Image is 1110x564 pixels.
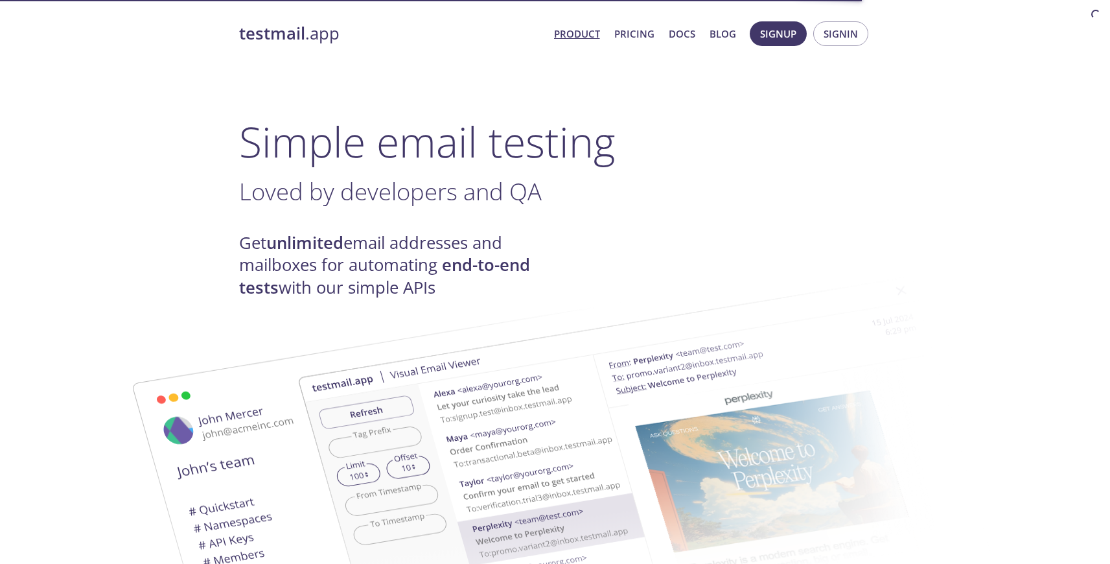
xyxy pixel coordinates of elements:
[760,25,796,42] span: Signup
[239,232,555,299] h4: Get email addresses and mailboxes for automating with our simple APIs
[239,253,530,298] strong: end-to-end tests
[239,175,542,207] span: Loved by developers and QA
[669,25,695,42] a: Docs
[824,25,858,42] span: Signin
[239,117,872,167] h1: Simple email testing
[750,21,807,46] button: Signup
[554,25,600,42] a: Product
[266,231,343,254] strong: unlimited
[710,25,736,42] a: Blog
[239,22,305,45] strong: testmail
[813,21,868,46] button: Signin
[614,25,654,42] a: Pricing
[239,23,544,45] a: testmail.app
